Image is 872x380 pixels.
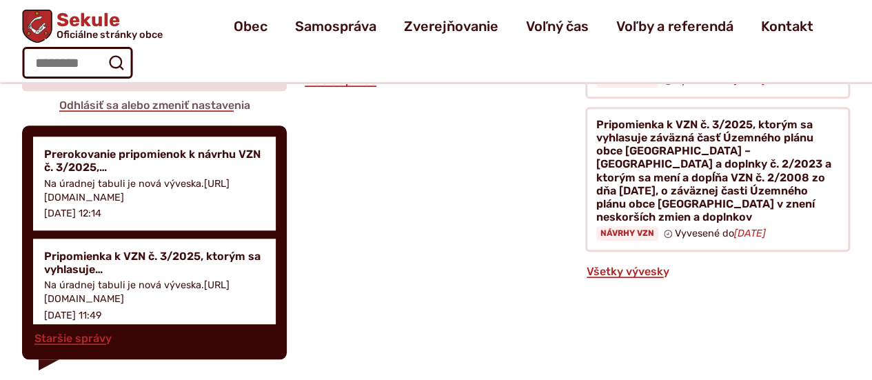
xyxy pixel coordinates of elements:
a: Zverejňovanie [404,7,498,46]
span: Oficiálne stránky obce [57,30,163,39]
img: Prejsť na domovskú stránku [22,10,52,43]
a: Voľný čas [526,7,589,46]
a: Všetky vývesky [585,265,671,278]
p: Na úradnej tabuli je nová výveska.[URL][DOMAIN_NAME] [44,177,265,205]
a: Obec [234,7,267,46]
a: Samospráva [295,7,376,46]
a: Pripomienka k VZN č. 3/2025, ktorým sa vyhlasuje záväzná časť Územného plánu obce [GEOGRAPHIC_DAT... [585,107,850,252]
h4: Pripomienka k VZN č. 3/2025, ktorým sa vyhlasuje… [44,250,265,276]
a: Kontakt [761,7,813,46]
h4: Prerokovanie pripomienok k návrhu VZN č. 3/2025,… [44,148,265,174]
a: Logo Sekule, prejsť na domovskú stránku. [22,10,162,43]
a: Odhlásiť sa alebo zmeniť nastavenia [58,99,252,112]
a: Voľby a referendá [616,7,733,46]
p: Na úradnej tabuli je nová výveska.[URL][DOMAIN_NAME] [44,279,265,306]
a: Pripomienka k VZN č. 3/2025, ktorým sa vyhlasuje… Na úradnej tabuli je nová výveska.[URL][DOMAIN_... [33,239,276,332]
span: Sekule [52,11,162,40]
p: [DATE] 11:49 [44,310,102,321]
a: Staršie správy [33,332,113,345]
p: [DATE] 12:14 [44,208,101,219]
a: Prerokovanie pripomienok k návrhu VZN č. 3/2025,… Na úradnej tabuli je nová výveska.[URL][DOMAIN_... [33,137,276,230]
